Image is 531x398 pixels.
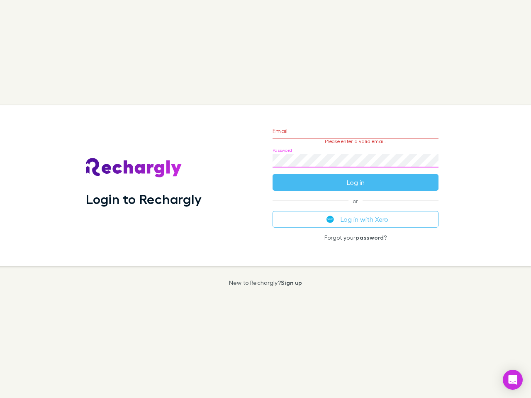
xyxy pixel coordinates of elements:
[273,234,438,241] p: Forgot your ?
[229,279,302,286] p: New to Rechargly?
[281,279,302,286] a: Sign up
[356,234,384,241] a: password
[86,158,182,178] img: Rechargly's Logo
[273,147,292,153] label: Password
[86,191,202,207] h1: Login to Rechargly
[273,174,438,191] button: Log in
[273,211,438,228] button: Log in with Xero
[503,370,523,390] div: Open Intercom Messenger
[273,138,438,144] p: Please enter a valid email.
[326,216,334,223] img: Xero's logo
